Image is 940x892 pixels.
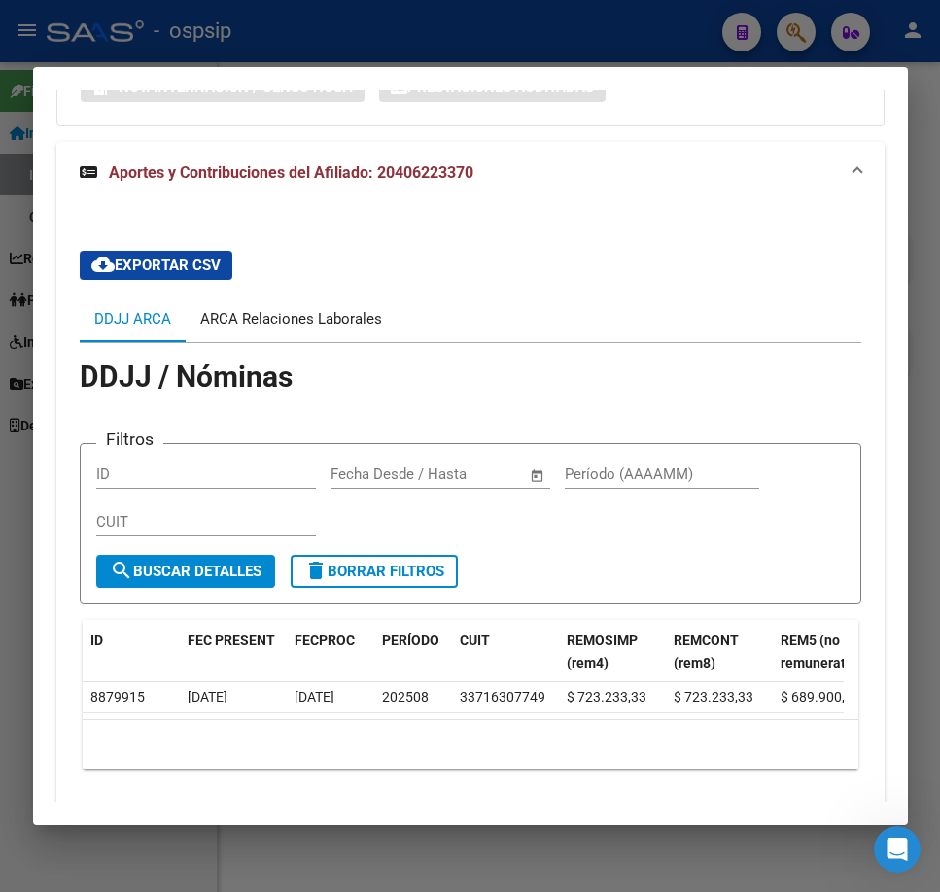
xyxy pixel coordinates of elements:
button: Exportar CSV [80,251,232,280]
span: REMCONT (rem8) [674,633,739,670]
datatable-header-cell: FEC PRESENT [180,620,287,684]
button: Open calendar [526,464,548,487]
span: FEC PRESENT [188,633,275,648]
span: Buscar Detalles [110,563,261,580]
h3: Filtros [96,429,163,450]
span: ID [90,633,103,648]
datatable-header-cell: REMCONT (rem8) [666,620,773,684]
mat-icon: cloud_download [91,253,115,276]
div: 33716307749 [460,686,545,708]
datatable-header-cell: REM5 (no remunerativa) [773,620,880,684]
span: CUIT [460,633,490,648]
span: Borrar Filtros [304,563,444,580]
div: DDJJ ARCA [94,308,171,329]
datatable-header-cell: PERÍODO [374,620,452,684]
button: Buscar Detalles [96,555,275,588]
div: Aportes y Contribuciones del Afiliado: 20406223370 [56,204,885,814]
div: ARCA Relaciones Laborales [200,308,382,329]
datatable-header-cell: ID [83,620,180,684]
span: FECPROC [295,633,355,648]
span: PERÍODO [382,633,439,648]
input: Fecha inicio [331,465,409,483]
iframe: Intercom live chat [874,826,921,873]
span: REMOSIMP (rem4) [567,633,638,670]
mat-icon: search [110,559,133,582]
span: 8879915 [90,689,145,704]
span: [DATE] [188,689,227,704]
span: 202508 [382,689,429,704]
span: DDJJ / Nóminas [80,360,293,394]
span: [DATE] [295,689,334,704]
datatable-header-cell: CUIT [452,620,559,684]
span: $ 723.233,33 [567,689,646,704]
span: Aportes y Contribuciones del Afiliado: 20406223370 [109,163,473,182]
span: REM5 (no remunerativa) [781,633,869,670]
mat-expansion-panel-header: Aportes y Contribuciones del Afiliado: 20406223370 [56,142,885,204]
input: Fecha fin [427,465,521,483]
span: $ 723.233,33 [674,689,753,704]
mat-icon: delete [304,559,328,582]
span: Exportar CSV [91,257,221,274]
button: Borrar Filtros [291,555,458,588]
span: $ 689.900,00 [781,689,860,704]
datatable-header-cell: REMOSIMP (rem4) [559,620,666,684]
datatable-header-cell: FECPROC [287,620,374,684]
